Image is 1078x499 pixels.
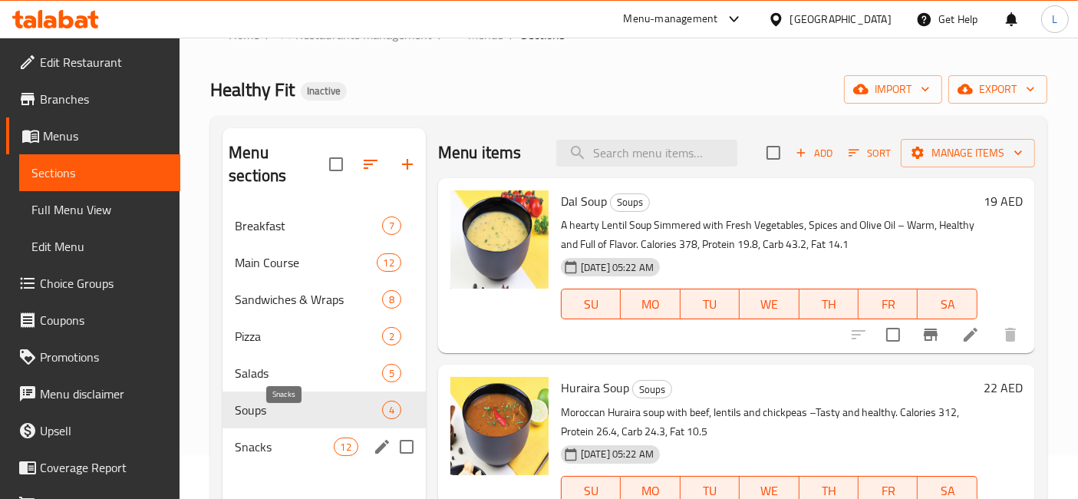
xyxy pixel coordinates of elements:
img: Dal Soup [450,190,549,289]
span: 7 [383,219,401,233]
span: Select all sections [320,148,352,180]
span: Breakfast [235,216,382,235]
div: items [377,253,401,272]
span: 8 [383,292,401,307]
div: Menu-management [624,10,718,28]
button: SU [561,289,621,319]
span: TH [806,293,852,316]
span: FR [865,293,912,316]
span: Coverage Report [40,458,168,477]
span: 12 [335,440,358,454]
nav: Menu sections [223,201,426,471]
div: items [382,290,401,309]
a: Menus [6,117,180,154]
span: Dal Soup [561,190,607,213]
a: Coupons [6,302,180,339]
a: Home [210,25,259,44]
span: Sandwiches & Wraps [235,290,382,309]
div: items [382,216,401,235]
a: Edit Restaurant [6,44,180,81]
button: Add section [389,146,426,183]
span: Sort sections [352,146,389,183]
span: Sections [31,164,168,182]
span: L [1052,11,1057,28]
span: Menus [468,25,503,44]
span: Add item [790,141,839,165]
li: / [509,25,515,44]
div: Soups [610,193,650,212]
div: Pizza [235,327,382,345]
button: export [948,75,1047,104]
span: Inactive [301,84,347,97]
span: 4 [383,403,401,418]
span: Huraira Soup [561,376,629,399]
div: [GEOGRAPHIC_DATA] [790,11,892,28]
h2: Menu sections [229,141,329,187]
span: Menus [43,127,168,145]
span: Upsell [40,421,168,440]
span: Manage items [913,144,1023,163]
p: A hearty Lentil Soup Simmered with Fresh Vegetables, Spices and Olive Oil – Warm, Healthy and Ful... [561,216,977,254]
div: Soups4 [223,392,426,428]
li: / [265,25,271,44]
img: Huraira Soup [450,377,549,475]
a: Choice Groups [6,265,180,302]
button: delete [992,316,1029,353]
button: import [844,75,942,104]
div: Salads5 [223,355,426,392]
span: SU [568,293,615,316]
a: Full Menu View [19,191,180,228]
span: 5 [383,366,401,381]
input: search [556,140,737,167]
div: Inactive [301,82,347,101]
button: Branch-specific-item [912,316,949,353]
a: Restaurants management [277,25,432,45]
div: Main Course12 [223,244,426,281]
span: Select to update [877,319,909,351]
span: Soups [235,401,382,419]
a: Edit Menu [19,228,180,265]
button: Sort [845,141,895,165]
a: Edit menu item [961,326,980,344]
span: import [856,80,930,99]
h2: Menu items [438,141,522,164]
button: TU [681,289,740,319]
div: Soups [632,380,672,398]
a: Menus [450,25,503,45]
div: Breakfast7 [223,207,426,244]
div: items [382,364,401,382]
h6: 19 AED [984,190,1023,212]
button: WE [740,289,799,319]
span: MO [627,293,674,316]
span: Menu disclaimer [40,385,168,403]
span: 2 [383,329,401,344]
a: Promotions [6,339,180,375]
span: WE [746,293,793,316]
span: Edit Menu [31,237,168,256]
span: Choice Groups [40,274,168,292]
span: Restaurants management [295,25,432,44]
span: Soups [611,193,649,211]
a: Branches [6,81,180,117]
button: Add [790,141,839,165]
span: 12 [377,256,401,270]
span: Add [793,144,835,162]
span: Main Course [235,253,376,272]
span: [DATE] 05:22 AM [575,447,660,461]
div: Snacks12edit [223,428,426,465]
h6: 22 AED [984,377,1023,398]
div: Pizza2 [223,318,426,355]
span: [DATE] 05:22 AM [575,260,660,275]
div: Sandwiches & Wraps8 [223,281,426,318]
button: SA [918,289,977,319]
span: TU [687,293,734,316]
p: Moroccan Huraira soup with beef, lentils and chickpeas –Tasty and healthy. Calories 312, Protein ... [561,403,977,441]
span: Healthy Fit [210,72,295,107]
span: Sections [521,25,565,44]
span: SA [924,293,971,316]
span: Salads [235,364,382,382]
